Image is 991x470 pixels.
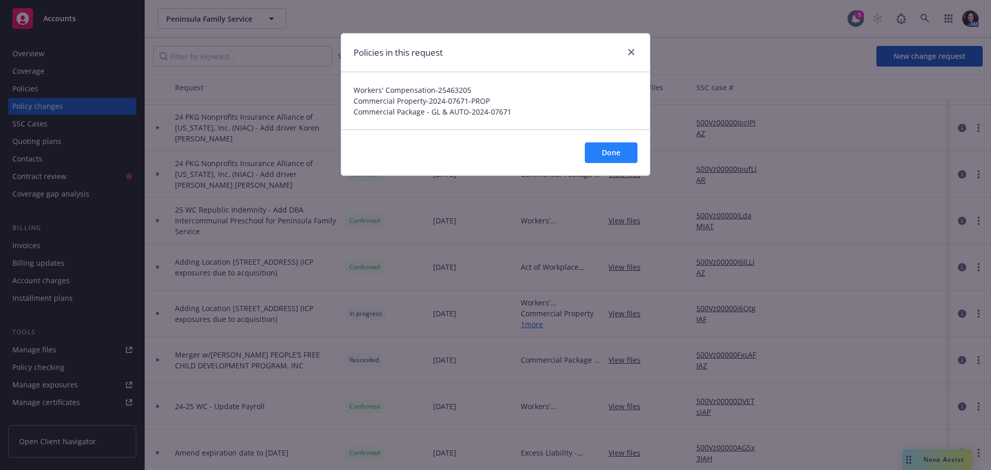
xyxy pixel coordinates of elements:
span: Commercial Package - GL & AUTO - 2024-07671 [354,106,637,117]
span: Commercial Property - 2024-07671-PROP [354,95,637,106]
span: Workers' Compensation - 25463205 [354,85,637,95]
h1: Policies in this request [354,46,443,59]
span: Done [602,148,620,157]
a: close [625,46,637,58]
button: Done [585,142,637,163]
